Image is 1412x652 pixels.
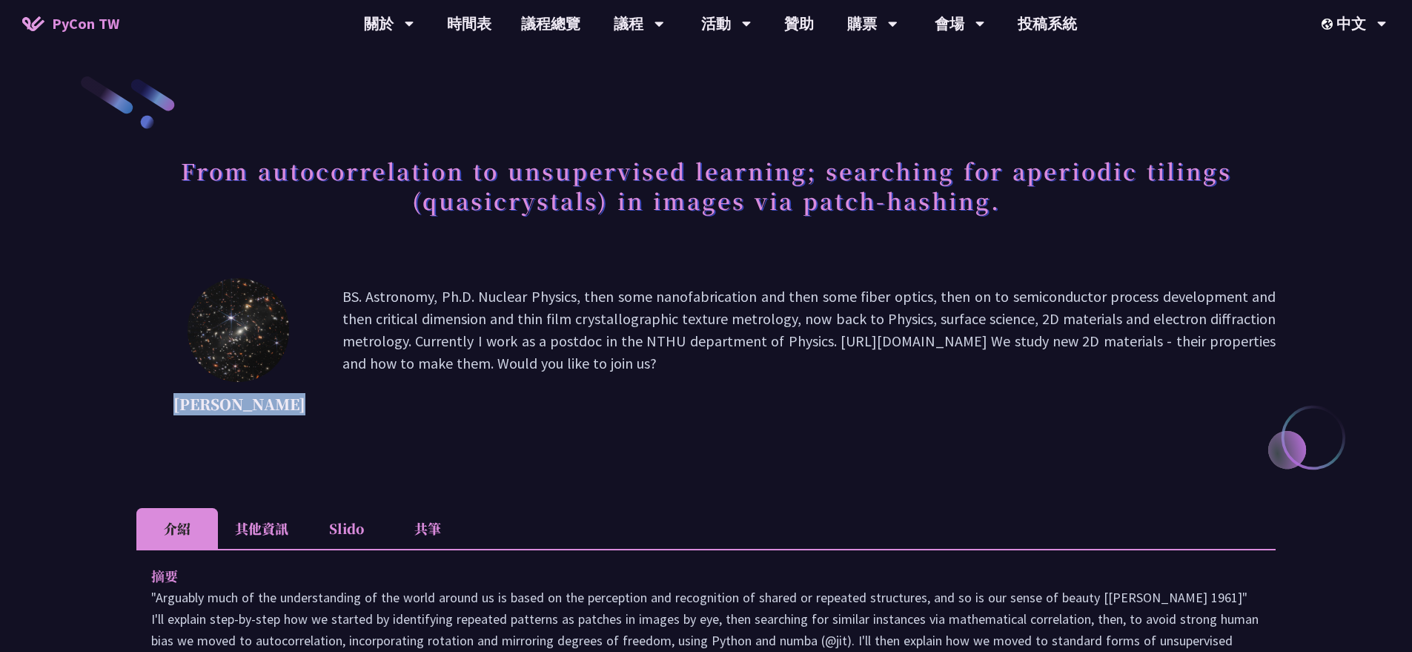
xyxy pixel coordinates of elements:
h1: From autocorrelation to unsupervised learning; searching for aperiodic tilings (quasicrystals) in... [136,148,1276,223]
li: Slido [305,508,387,549]
li: 介紹 [136,508,218,549]
li: 共筆 [387,508,468,549]
p: BS. Astronomy, Ph.D. Nuclear Physics, then some nanofabrication and then some fiber optics, then ... [342,286,1276,419]
li: 其他資訊 [218,508,305,549]
span: PyCon TW [52,13,119,35]
img: David Mikolas [188,278,289,382]
p: [PERSON_NAME] [173,393,305,415]
p: 摘要 [151,565,1231,587]
img: Home icon of PyCon TW 2025 [22,16,44,31]
a: PyCon TW [7,5,134,42]
img: Locale Icon [1322,19,1336,30]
